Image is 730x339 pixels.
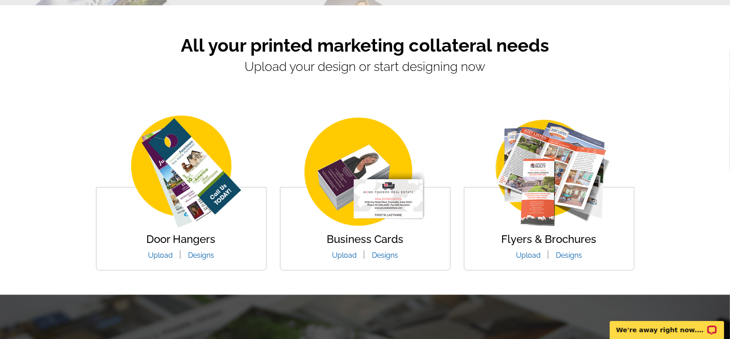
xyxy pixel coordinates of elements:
[604,311,730,339] iframe: LiveChat chat widget
[96,60,634,74] p: Upload your design or start designing now
[141,251,179,260] a: Upload
[96,35,634,56] h1: All your printed marketing collateral needs
[181,251,221,260] a: Designs
[509,251,547,260] a: Upload
[141,233,221,249] a: Door Hangers
[291,115,439,230] img: business-card.png
[325,233,405,249] a: Business Cards
[107,115,255,230] img: door-hanger-img.png
[365,251,405,260] a: Designs
[325,251,363,260] a: Upload
[475,115,623,230] img: flyer-card.png
[502,233,597,249] a: Flyers & Brochures
[549,251,589,260] a: Designs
